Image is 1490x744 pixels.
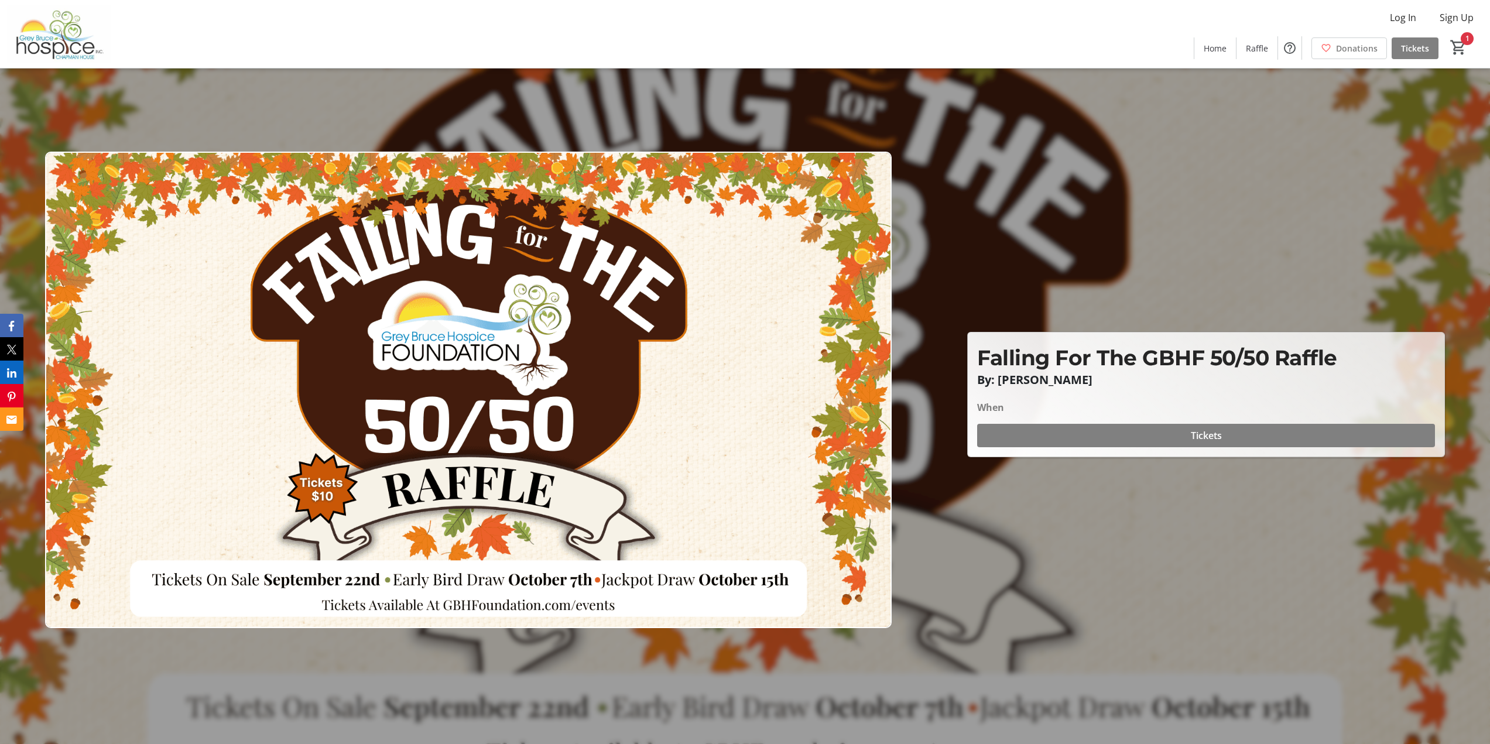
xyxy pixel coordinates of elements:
a: Home [1194,37,1236,59]
button: Help [1278,36,1301,60]
button: Log In [1381,8,1426,27]
a: Donations [1311,37,1387,59]
img: Grey Bruce Hospice's Logo [7,5,111,63]
span: Sign Up [1440,11,1474,25]
span: Donations [1336,42,1378,54]
div: When [977,400,1004,414]
img: Campaign CTA Media Photo [45,152,892,628]
a: Raffle [1236,37,1277,59]
span: Tickets [1191,428,1222,443]
span: Raffle [1246,42,1268,54]
a: Tickets [1392,37,1438,59]
button: Cart [1448,37,1469,58]
button: Tickets [977,424,1435,447]
span: Falling For The GBHF 50/50 Raffle [977,345,1337,371]
span: Log In [1390,11,1416,25]
button: Sign Up [1430,8,1483,27]
p: By: [PERSON_NAME] [977,373,1435,386]
span: Home [1204,42,1227,54]
span: Tickets [1401,42,1429,54]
